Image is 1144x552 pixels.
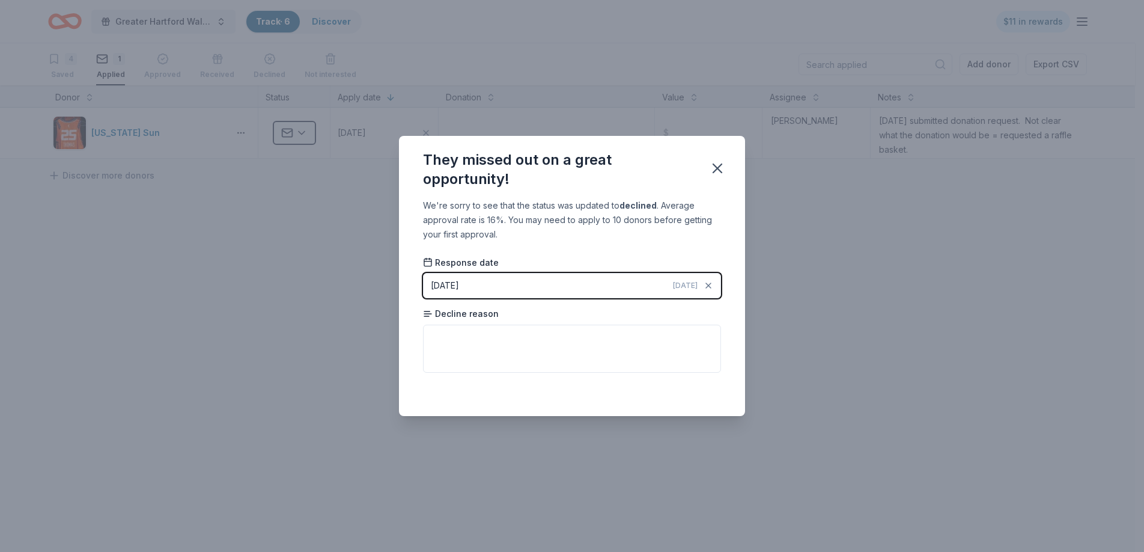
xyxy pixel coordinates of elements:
[423,198,721,242] div: We're sorry to see that the status was updated to . Average approval rate is 16%. You may need to...
[423,273,721,298] button: [DATE][DATE]
[423,308,499,320] span: Decline reason
[619,200,657,210] b: declined
[423,257,499,269] span: Response date
[673,281,698,290] span: [DATE]
[423,150,695,189] div: They missed out on a great opportunity!
[431,278,459,293] div: [DATE]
